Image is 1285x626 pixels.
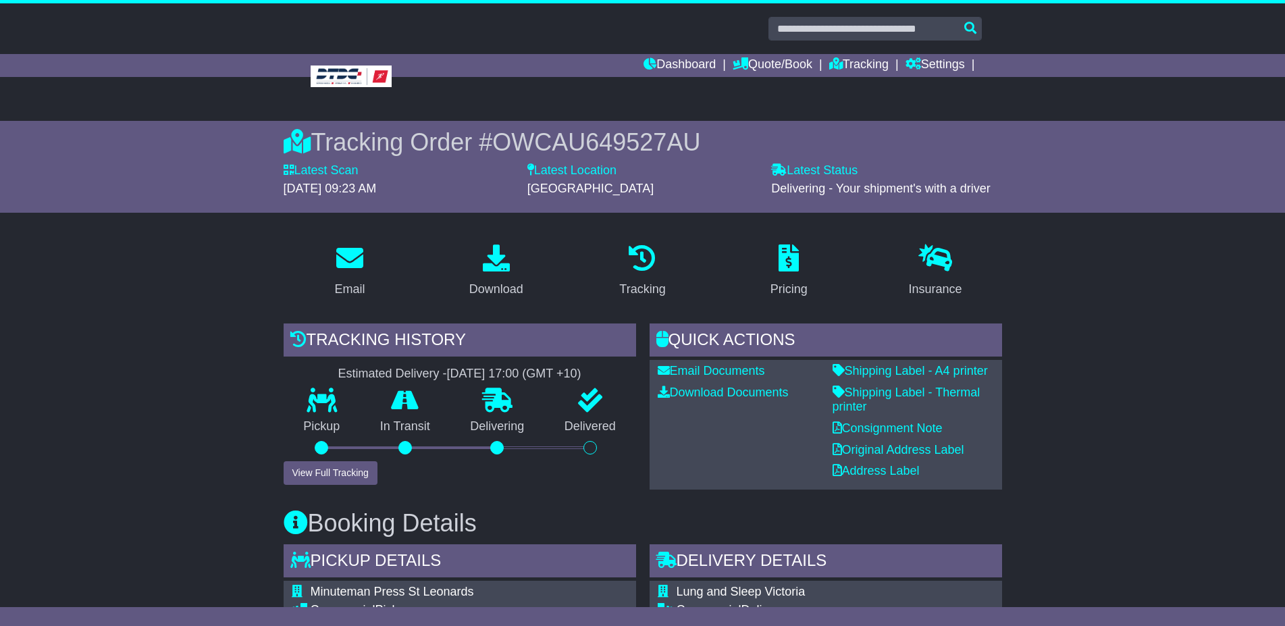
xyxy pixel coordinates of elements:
[610,240,674,303] a: Tracking
[771,163,858,178] label: Latest Status
[311,585,474,598] span: Minuteman Press St Leonards
[771,182,991,195] span: Delivering - Your shipment's with a driver
[311,603,375,617] span: Commercial
[677,603,741,617] span: Commercial
[325,240,373,303] a: Email
[461,240,532,303] a: Download
[284,163,359,178] label: Latest Scan
[469,280,523,298] div: Download
[650,544,1002,581] div: Delivery Details
[770,280,808,298] div: Pricing
[833,464,920,477] a: Address Label
[284,461,377,485] button: View Full Tracking
[733,54,812,77] a: Quote/Book
[677,585,806,598] span: Lung and Sleep Victoria
[527,182,654,195] span: [GEOGRAPHIC_DATA]
[762,240,816,303] a: Pricing
[284,367,636,382] div: Estimated Delivery -
[658,386,789,399] a: Download Documents
[284,323,636,360] div: Tracking history
[833,386,980,414] a: Shipping Label - Thermal printer
[829,54,889,77] a: Tracking
[447,367,581,382] div: [DATE] 17:00 (GMT +10)
[833,443,964,457] a: Original Address Label
[284,544,636,581] div: Pickup Details
[644,54,716,77] a: Dashboard
[527,163,617,178] label: Latest Location
[360,419,450,434] p: In Transit
[334,280,365,298] div: Email
[284,419,361,434] p: Pickup
[900,240,971,303] a: Insurance
[833,364,988,377] a: Shipping Label - A4 printer
[492,128,700,156] span: OWCAU649527AU
[906,54,965,77] a: Settings
[311,603,571,618] div: Pickup
[544,419,636,434] p: Delivered
[658,364,765,377] a: Email Documents
[284,182,377,195] span: [DATE] 09:23 AM
[650,323,1002,360] div: Quick Actions
[677,603,883,618] div: Delivery
[450,419,545,434] p: Delivering
[284,128,1002,157] div: Tracking Order #
[284,510,1002,537] h3: Booking Details
[909,280,962,298] div: Insurance
[833,421,943,435] a: Consignment Note
[619,280,665,298] div: Tracking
